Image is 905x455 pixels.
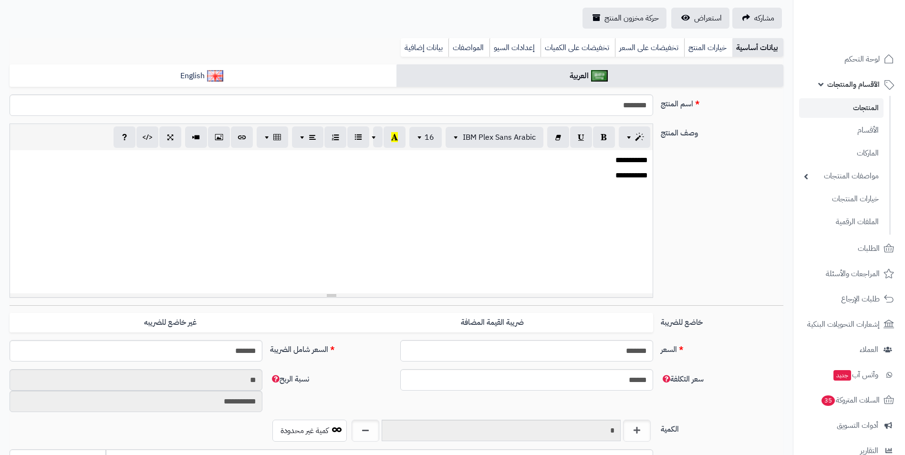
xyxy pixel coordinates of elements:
[799,363,899,386] a: وآتس آبجديد
[799,98,884,118] a: المنتجات
[732,38,783,57] a: بيانات أساسية
[684,38,732,57] a: خيارات المنتج
[832,368,878,382] span: وآتس آب
[463,132,536,143] span: IBM Plex Sans Arabic
[10,64,396,88] a: English
[694,12,722,24] span: استعراض
[860,343,878,356] span: العملاء
[822,395,835,406] span: 35
[425,132,434,143] span: 16
[841,292,880,306] span: طلبات الإرجاع
[332,313,653,332] label: ضريبة القيمة المضافة
[799,48,899,71] a: لوحة التحكم
[833,370,851,381] span: جديد
[844,52,880,66] span: لوحة التحكم
[799,166,884,186] a: مواصفات المنتجات
[396,64,783,88] a: العربية
[754,12,774,24] span: مشاركه
[799,313,899,336] a: إشعارات التحويلات البنكية
[591,70,608,82] img: العربية
[583,8,666,29] a: حركة مخزون المنتج
[826,267,880,280] span: المراجعات والأسئلة
[732,8,782,29] a: مشاركه
[799,414,899,437] a: أدوات التسويق
[657,94,787,110] label: اسم المنتج
[799,288,899,310] a: طلبات الإرجاع
[266,340,396,355] label: السعر شامل الضريبة
[661,373,704,385] span: سعر التكلفة
[799,262,899,285] a: المراجعات والأسئلة
[799,120,884,141] a: الأقسام
[657,420,787,435] label: الكمية
[799,389,899,412] a: السلات المتروكة35
[671,8,729,29] a: استعراض
[401,38,448,57] a: بيانات إضافية
[799,212,884,232] a: الملفات الرقمية
[657,313,787,328] label: خاضع للضريبة
[10,313,331,332] label: غير خاضع للضريبه
[615,38,684,57] a: تخفيضات على السعر
[207,70,224,82] img: English
[799,189,884,209] a: خيارات المنتجات
[858,242,880,255] span: الطلبات
[541,38,615,57] a: تخفيضات على الكميات
[657,340,787,355] label: السعر
[799,143,884,164] a: الماركات
[448,38,489,57] a: المواصفات
[409,127,442,148] button: 16
[821,393,880,407] span: السلات المتروكة
[827,78,880,91] span: الأقسام والمنتجات
[270,373,309,385] span: نسبة الربح
[489,38,541,57] a: إعدادات السيو
[657,124,787,139] label: وصف المنتج
[446,127,543,148] button: IBM Plex Sans Arabic
[837,419,878,432] span: أدوات التسويق
[799,338,899,361] a: العملاء
[604,12,659,24] span: حركة مخزون المنتج
[807,318,880,331] span: إشعارات التحويلات البنكية
[799,237,899,260] a: الطلبات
